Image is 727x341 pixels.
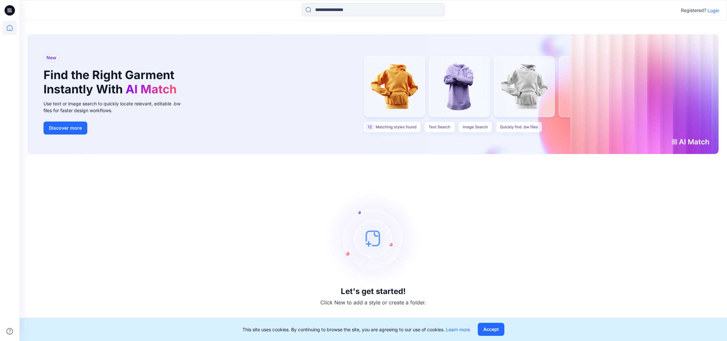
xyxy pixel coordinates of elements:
[325,190,422,287] img: empty-state-image.svg
[446,327,470,332] a: Learn more
[43,100,190,114] div: Use text or image search to quickly locate relevant, editable .bw files for faster design workflows.
[43,122,87,135] button: Discover more
[478,323,504,336] button: Accept
[320,299,426,306] p: Click New to add a style or create a folder.
[43,68,180,96] h1: Find the Right Garment Instantly With
[46,54,56,62] span: New
[242,326,470,333] p: This site uses cookies. By continuing to browse the site, you are agreeing to our use of cookies.
[681,6,706,14] p: Registered?
[126,82,177,96] span: AI Match
[341,287,406,296] h3: Let's get started!
[708,7,719,14] p: Login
